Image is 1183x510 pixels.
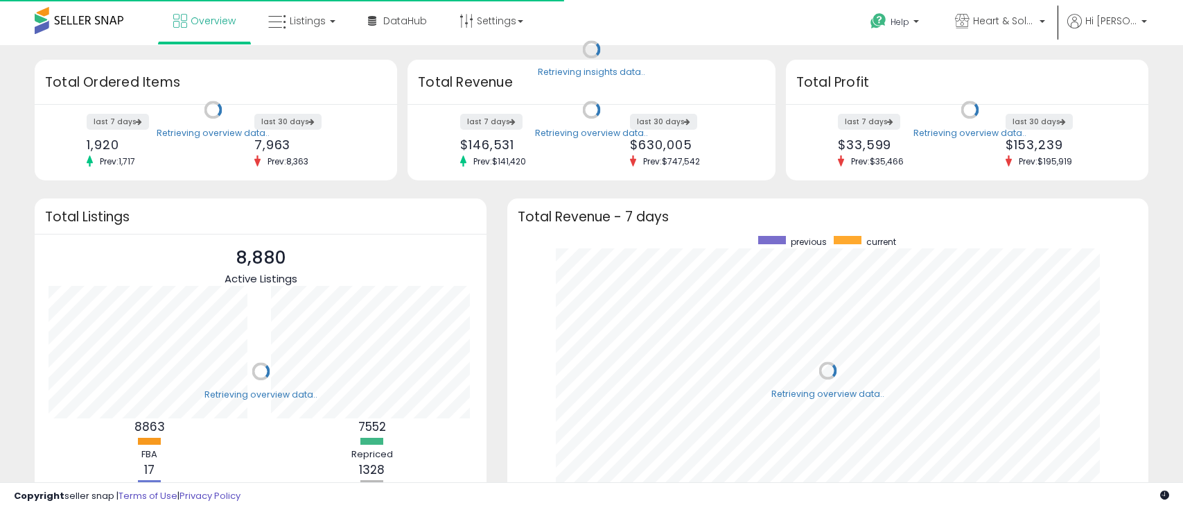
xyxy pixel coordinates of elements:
span: Listings [290,14,326,28]
span: Overview [191,14,236,28]
span: Help [891,16,909,28]
span: DataHub [383,14,427,28]
div: seller snap | | [14,490,240,503]
strong: Copyright [14,489,64,502]
span: Heart & Sole Trading [973,14,1035,28]
div: Retrieving overview data.. [913,127,1026,139]
i: Get Help [870,12,887,30]
span: Hi [PERSON_NAME] [1085,14,1137,28]
div: Retrieving overview data.. [204,389,317,401]
div: Retrieving overview data.. [771,388,884,400]
div: Retrieving overview data.. [157,127,270,139]
a: Help [859,2,933,45]
div: Retrieving overview data.. [535,127,648,139]
a: Hi [PERSON_NAME] [1067,14,1147,45]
